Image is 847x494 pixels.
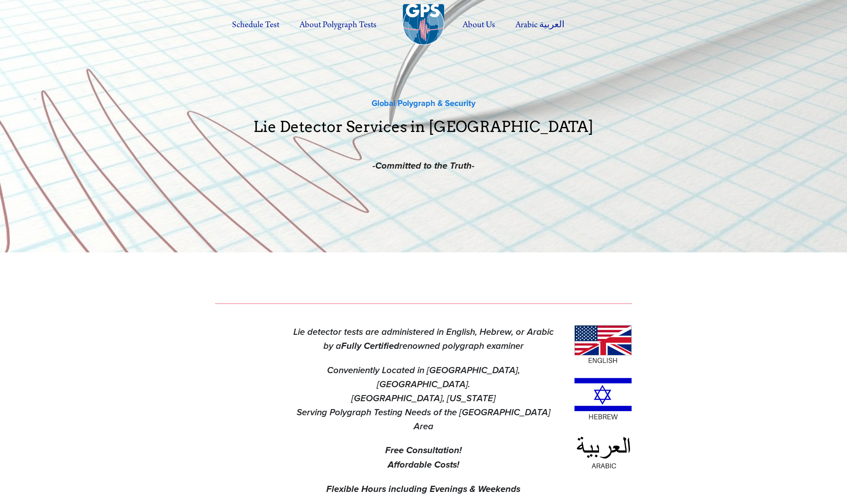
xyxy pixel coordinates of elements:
[574,434,632,470] img: Screen Shot 2017-09-15 at 9.48.43 PM.png
[290,14,386,36] label: About Polygraph Tests
[215,119,632,149] h1: Lie Detector Services in [GEOGRAPHIC_DATA]
[385,445,462,456] em: Free Consultation!
[223,14,288,36] a: Schedule Test
[574,378,632,420] img: Screen Shot 2017-09-15 at 9.48.34 PM.png
[297,365,553,432] em: Conveniently Located in [GEOGRAPHIC_DATA], [GEOGRAPHIC_DATA]. [GEOGRAPHIC_DATA], [US_STATE] Servi...
[506,14,573,36] label: Arabic العربية
[388,459,459,471] em: Affordable Costs!
[399,341,524,352] em: renowned polygraph examiner
[403,4,444,45] img: Global Polygraph & Security
[341,341,399,352] em: Fully Certified
[454,14,504,36] label: About Us
[372,97,475,109] strong: Global Polygraph & Security
[372,160,475,172] em: -Committed to the Truth-
[293,327,554,352] em: Lie detector tests are administered in English, Hebrew, or Arabic by a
